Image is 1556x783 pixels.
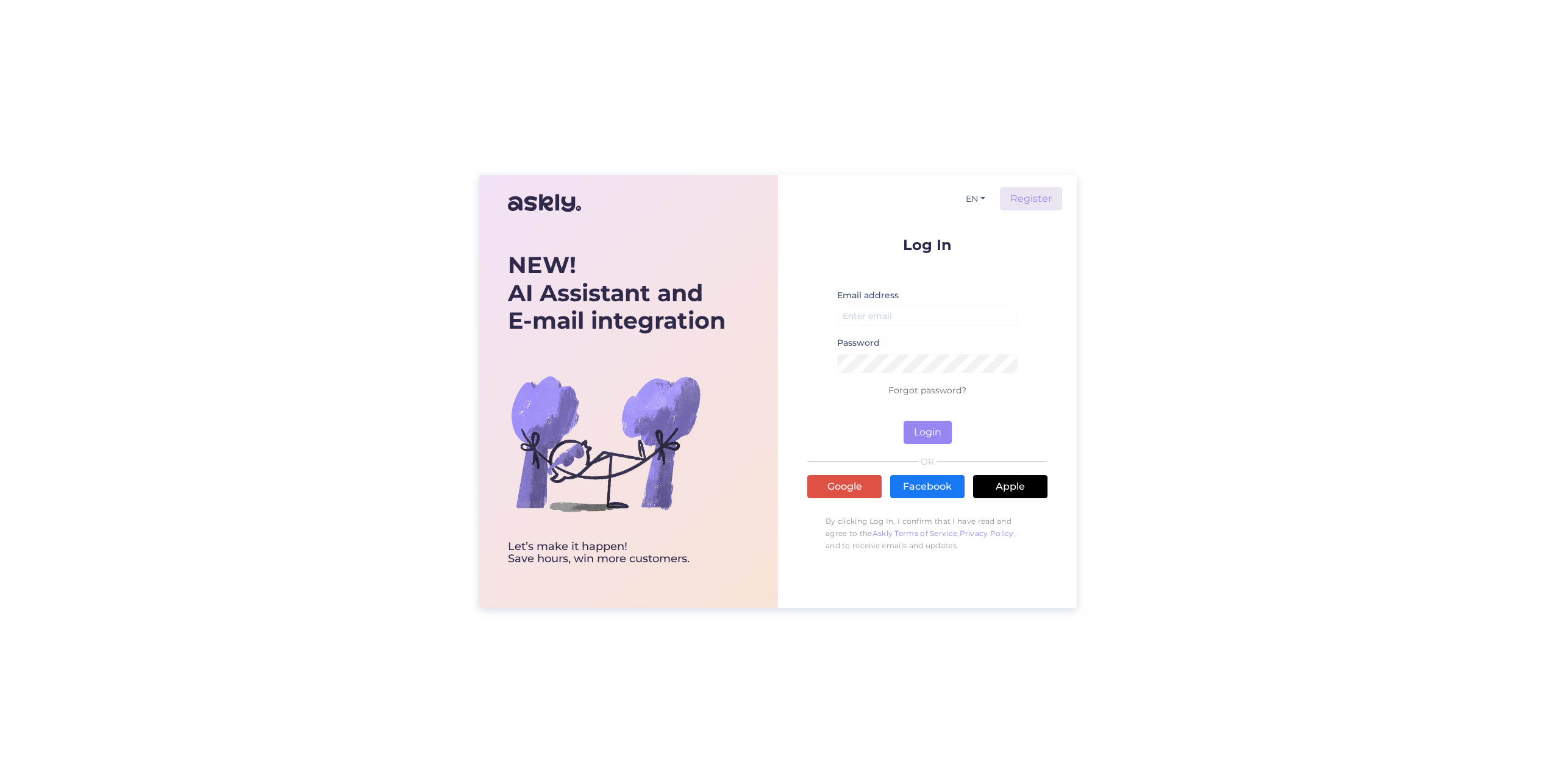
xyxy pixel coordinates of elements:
[919,457,937,466] span: OR
[508,251,576,279] b: NEW!
[973,475,1047,498] a: Apple
[873,529,958,538] a: Askly Terms of Service
[904,421,952,444] button: Login
[508,251,726,335] div: AI Assistant and E-mail integration
[1000,187,1062,210] a: Register
[960,529,1014,538] a: Privacy Policy
[961,190,990,208] button: EN
[888,385,966,396] a: Forgot password?
[837,307,1018,326] input: Enter email
[837,289,899,302] label: Email address
[508,541,726,565] div: Let’s make it happen! Save hours, win more customers.
[890,475,965,498] a: Facebook
[807,237,1047,252] p: Log In
[807,509,1047,558] p: By clicking Log In, I confirm that I have read and agree to the , , and to receive emails and upd...
[508,188,581,218] img: Askly
[837,337,880,349] label: Password
[807,475,882,498] a: Google
[508,346,703,541] img: bg-askly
